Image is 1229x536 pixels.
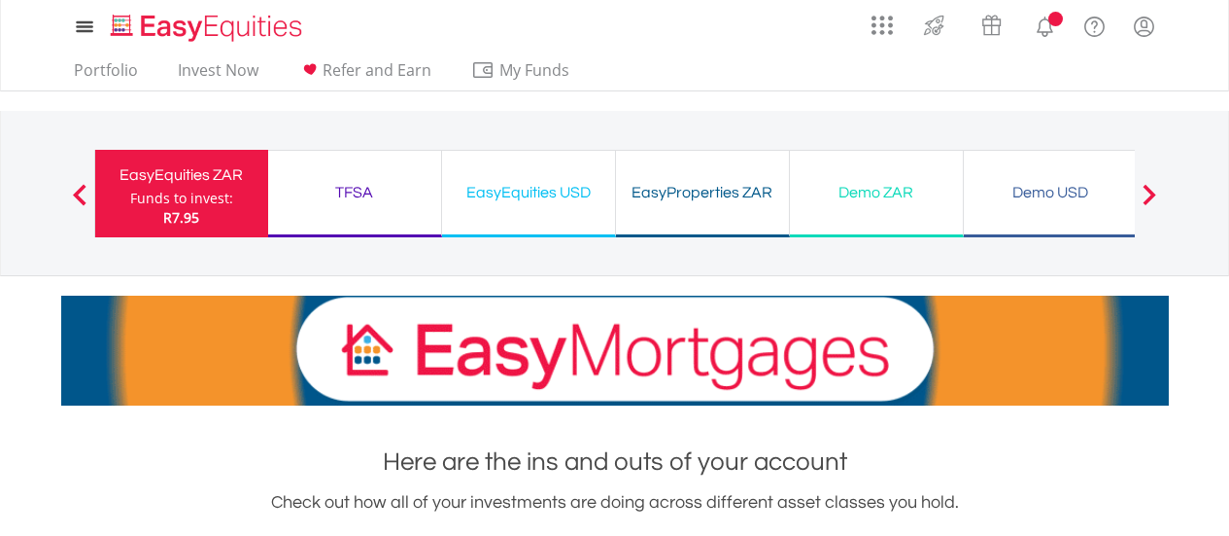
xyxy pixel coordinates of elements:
a: Vouchers [963,5,1020,41]
span: R7.95 [163,208,199,227]
a: Invest Now [170,60,266,90]
a: AppsGrid [859,5,905,36]
div: Demo ZAR [802,179,951,206]
a: Portfolio [66,60,146,90]
div: Funds to invest: [130,189,233,208]
img: EasyMortage Promotion Banner [61,296,1169,406]
button: Next [1130,194,1169,213]
div: TFSA [280,179,429,206]
a: FAQ's and Support [1070,5,1119,44]
a: Home page [103,5,310,44]
a: Refer and Earn [290,60,439,90]
span: Refer and Earn [323,59,431,81]
div: EasyProperties ZAR [628,179,777,206]
img: EasyEquities_Logo.png [107,12,310,44]
div: EasyEquities USD [454,179,603,206]
img: vouchers-v2.svg [975,10,1007,41]
h1: Here are the ins and outs of your account [61,445,1169,480]
a: Notifications [1020,5,1070,44]
button: Previous [60,194,99,213]
span: My Funds [471,57,598,83]
img: grid-menu-icon.svg [871,15,893,36]
div: EasyEquities ZAR [107,161,256,189]
a: My Profile [1119,5,1169,48]
div: Demo USD [975,179,1125,206]
img: thrive-v2.svg [918,10,950,41]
